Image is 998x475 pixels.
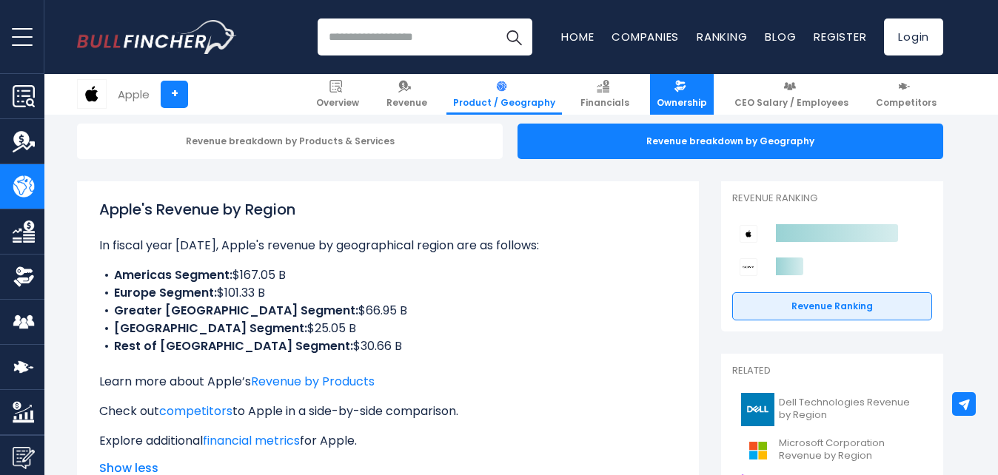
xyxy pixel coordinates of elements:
[114,284,217,301] b: Europe Segment:
[574,74,636,115] a: Financials
[161,81,188,108] a: +
[657,97,707,109] span: Ownership
[99,198,677,220] h1: Apple's Revenue by Region
[741,434,774,467] img: MSFT logo
[386,97,427,109] span: Revenue
[453,97,555,109] span: Product / Geography
[814,29,866,44] a: Register
[446,74,562,115] a: Product / Geography
[99,432,677,450] p: Explore additional for Apple.
[741,393,774,426] img: DELL logo
[734,97,848,109] span: CEO Salary / Employees
[732,365,932,377] p: Related
[78,80,106,108] img: AAPL logo
[732,430,932,471] a: Microsoft Corporation Revenue by Region
[99,266,677,284] li: $167.05 B
[650,74,714,115] a: Ownership
[99,402,677,420] p: Check out to Apple in a side-by-side comparison.
[114,337,353,354] b: Rest of [GEOGRAPHIC_DATA] Segment:
[779,397,923,422] span: Dell Technologies Revenue by Region
[612,29,679,44] a: Companies
[114,266,232,283] b: Americas Segment:
[779,437,923,462] span: Microsoft Corporation Revenue by Region
[580,97,629,109] span: Financials
[740,225,757,243] img: Apple competitors logo
[561,29,594,44] a: Home
[732,389,932,430] a: Dell Technologies Revenue by Region
[869,74,943,115] a: Competitors
[77,20,237,54] img: Bullfincher logo
[251,373,375,390] a: Revenue by Products
[118,86,150,103] div: Apple
[495,18,532,55] button: Search
[159,402,232,420] a: competitors
[732,192,932,205] p: Revenue Ranking
[732,292,932,320] a: Revenue Ranking
[13,266,35,288] img: Ownership
[380,74,434,115] a: Revenue
[99,284,677,302] li: $101.33 B
[99,320,677,337] li: $25.05 B
[99,302,677,320] li: $66.95 B
[697,29,747,44] a: Ranking
[316,97,359,109] span: Overview
[876,97,937,109] span: Competitors
[765,29,796,44] a: Blog
[77,20,236,54] a: Go to homepage
[884,18,943,55] a: Login
[99,337,677,355] li: $30.66 B
[114,320,307,337] b: [GEOGRAPHIC_DATA] Segment:
[203,432,300,449] a: financial metrics
[114,302,358,319] b: Greater [GEOGRAPHIC_DATA] Segment:
[77,124,503,159] div: Revenue breakdown by Products & Services
[99,237,677,255] p: In fiscal year [DATE], Apple's revenue by geographical region are as follows:
[518,124,943,159] div: Revenue breakdown by Geography
[99,373,677,391] p: Learn more about Apple’s
[740,258,757,276] img: Sony Group Corporation competitors logo
[728,74,855,115] a: CEO Salary / Employees
[309,74,366,115] a: Overview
